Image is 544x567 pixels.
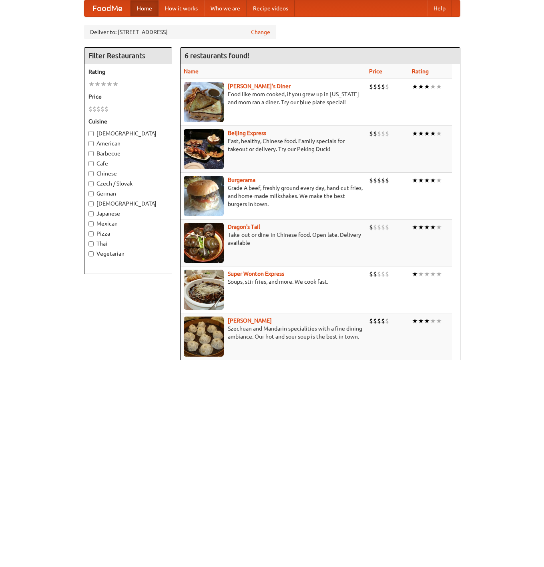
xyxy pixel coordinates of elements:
[88,181,94,186] input: Czech / Slovak
[412,317,418,325] li: ★
[373,129,377,138] li: $
[369,68,382,75] a: Price
[412,223,418,232] li: ★
[184,325,363,341] p: Szechuan and Mandarin specialities with a fine dining ambiance. Our hot and sour soup is the best...
[369,176,373,185] li: $
[436,223,442,232] li: ★
[381,270,385,278] li: $
[84,0,130,16] a: FoodMe
[184,90,363,106] p: Food like mom cooked, if you grew up in [US_STATE] and mom ran a diner. Try our blue plate special!
[88,93,168,101] h5: Price
[424,129,430,138] li: ★
[88,139,168,147] label: American
[377,82,381,91] li: $
[418,129,424,138] li: ★
[412,129,418,138] li: ★
[96,105,100,113] li: $
[88,105,92,113] li: $
[88,171,94,176] input: Chinese
[424,176,430,185] li: ★
[204,0,247,16] a: Who we are
[412,270,418,278] li: ★
[424,223,430,232] li: ★
[94,80,100,89] li: ★
[381,176,385,185] li: $
[84,48,172,64] h4: Filter Restaurants
[88,180,168,188] label: Czech / Slovak
[424,317,430,325] li: ★
[430,270,436,278] li: ★
[377,129,381,138] li: $
[88,201,94,206] input: [DEMOGRAPHIC_DATA]
[430,317,436,325] li: ★
[412,68,429,75] a: Rating
[369,270,373,278] li: $
[412,176,418,185] li: ★
[92,105,96,113] li: $
[228,83,291,89] a: [PERSON_NAME]'s Diner
[184,176,224,216] img: burgerama.jpg
[424,82,430,91] li: ★
[430,82,436,91] li: ★
[436,129,442,138] li: ★
[88,151,94,156] input: Barbecue
[377,176,381,185] li: $
[418,270,424,278] li: ★
[418,176,424,185] li: ★
[106,80,112,89] li: ★
[381,317,385,325] li: $
[88,221,94,226] input: Mexican
[430,129,436,138] li: ★
[185,52,249,59] ng-pluralize: 6 restaurants found!
[100,105,104,113] li: $
[104,105,108,113] li: $
[385,129,389,138] li: $
[112,80,118,89] li: ★
[373,317,377,325] li: $
[100,80,106,89] li: ★
[418,223,424,232] li: ★
[184,231,363,247] p: Take-out or dine-in Chinese food. Open late. Delivery available
[412,82,418,91] li: ★
[381,223,385,232] li: $
[369,223,373,232] li: $
[88,250,168,258] label: Vegetarian
[385,176,389,185] li: $
[373,223,377,232] li: $
[184,270,224,310] img: superwonton.jpg
[184,137,363,153] p: Fast, healthy, Chinese food. Family specials for takeout or delivery. Try our Peking Duck!
[228,270,284,277] a: Super Wonton Express
[130,0,159,16] a: Home
[184,82,224,122] img: sallys.jpg
[88,241,94,246] input: Thai
[385,223,389,232] li: $
[228,317,272,324] a: [PERSON_NAME]
[385,317,389,325] li: $
[88,159,168,167] label: Cafe
[88,169,168,178] label: Chinese
[88,80,94,89] li: ★
[88,210,168,218] label: Japanese
[184,317,224,357] img: shandong.jpg
[369,317,373,325] li: $
[436,82,442,91] li: ★
[88,230,168,238] label: Pizza
[88,141,94,146] input: American
[88,129,168,137] label: [DEMOGRAPHIC_DATA]
[228,130,266,136] a: Beijing Express
[84,25,276,39] div: Deliver to: [STREET_ADDRESS]
[377,223,381,232] li: $
[247,0,295,16] a: Recipe videos
[159,0,204,16] a: How it works
[228,224,260,230] a: Dragon's Tail
[88,191,94,196] input: German
[377,270,381,278] li: $
[381,129,385,138] li: $
[418,317,424,325] li: ★
[228,177,255,183] a: Burgerama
